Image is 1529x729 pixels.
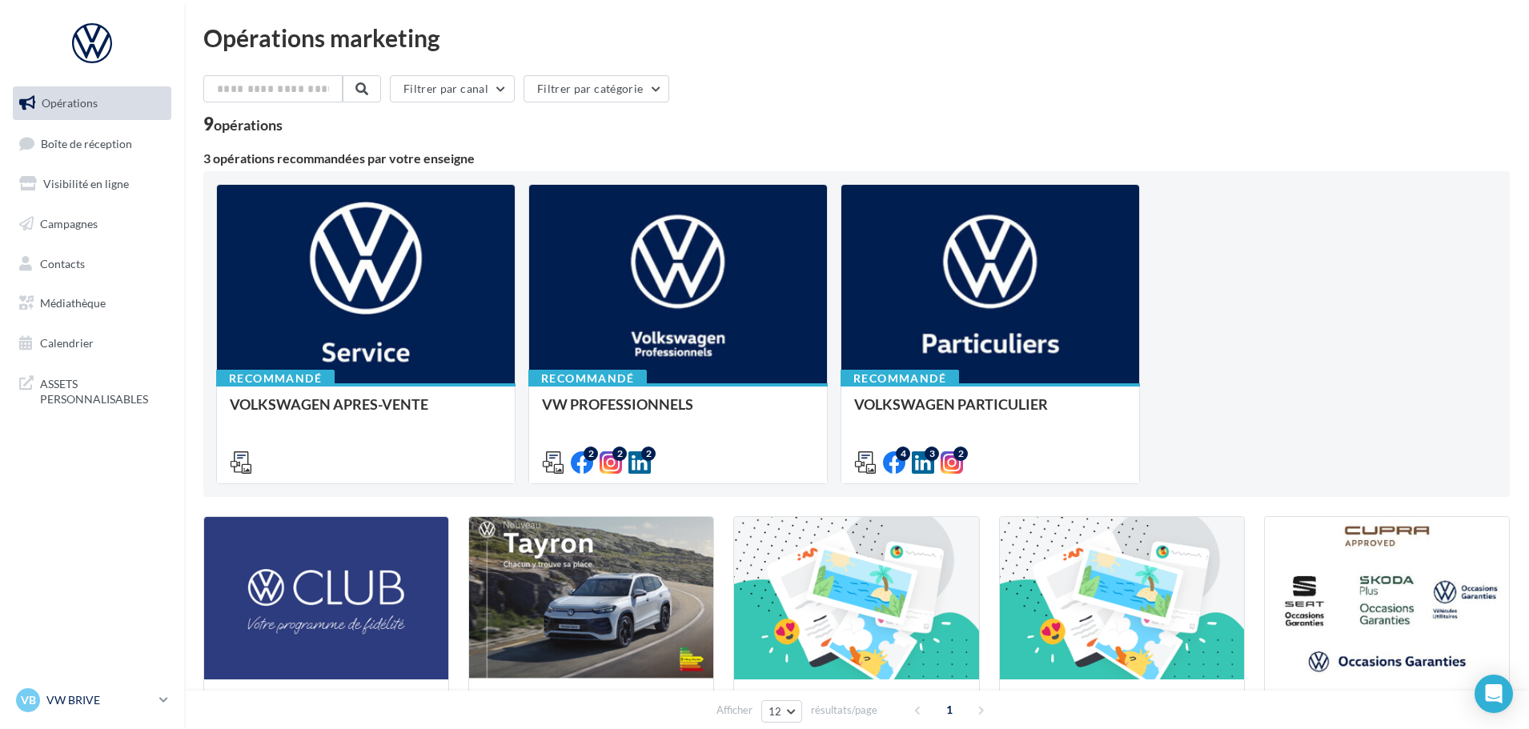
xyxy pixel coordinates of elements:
div: Recommandé [216,370,335,387]
div: 2 [953,447,968,461]
span: résultats/page [811,703,877,718]
div: 2 [612,447,627,461]
span: Contacts [40,256,85,270]
button: 12 [761,700,802,723]
div: 9 [203,115,283,133]
div: 4 [896,447,910,461]
span: 1 [937,697,962,723]
div: 3 [925,447,939,461]
a: Boîte de réception [10,126,175,161]
div: Open Intercom Messenger [1475,675,1513,713]
div: 2 [584,447,598,461]
p: VW BRIVE [46,692,153,708]
span: VOLKSWAGEN PARTICULIER [854,395,1048,413]
span: Afficher [716,703,752,718]
button: Filtrer par canal [390,75,515,102]
a: ASSETS PERSONNALISABLES [10,367,175,414]
a: Campagnes [10,207,175,241]
span: VB [21,692,36,708]
span: Visibilité en ligne [43,177,129,190]
a: Calendrier [10,326,175,360]
a: Opérations [10,86,175,120]
span: ASSETS PERSONNALISABLES [40,373,165,407]
a: Contacts [10,247,175,281]
div: Recommandé [841,370,959,387]
div: 3 opérations recommandées par votre enseigne [203,152,1510,165]
div: 2 [641,447,656,461]
div: Opérations marketing [203,26,1510,50]
button: Filtrer par catégorie [524,75,669,102]
a: VB VW BRIVE [13,685,171,715]
div: opérations [214,118,283,132]
span: Campagnes [40,217,98,230]
span: VOLKSWAGEN APRES-VENTE [230,395,428,413]
span: Médiathèque [40,296,106,310]
div: Recommandé [528,370,647,387]
a: Médiathèque [10,286,175,320]
span: Calendrier [40,336,94,350]
span: Opérations [42,96,98,110]
span: VW PROFESSIONNELS [542,395,693,413]
a: Visibilité en ligne [10,167,175,201]
span: Boîte de réception [41,136,132,150]
span: 12 [769,705,782,718]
